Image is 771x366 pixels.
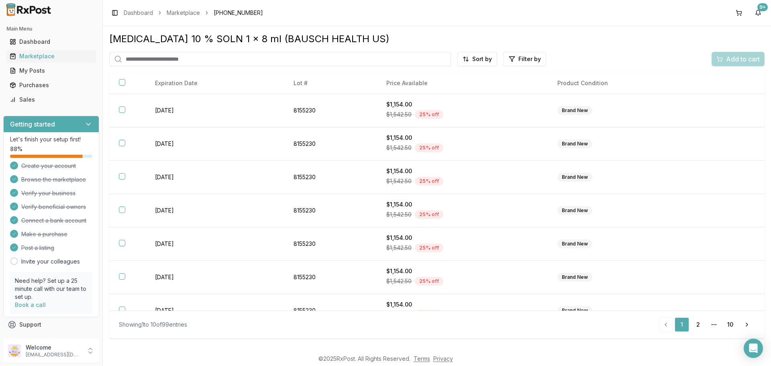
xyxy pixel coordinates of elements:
[386,211,412,219] span: $1,542.50
[415,310,443,319] div: 25 % off
[414,355,430,362] a: Terms
[6,78,96,92] a: Purchases
[145,94,284,127] td: [DATE]
[284,227,377,261] td: 8155230
[21,244,54,252] span: Post a listing
[3,79,99,92] button: Purchases
[386,267,538,275] div: $1,154.00
[386,200,538,209] div: $1,154.00
[3,35,99,48] button: Dashboard
[739,317,755,332] a: Go to next page
[167,9,200,17] a: Marketplace
[284,294,377,327] td: 8155230
[557,106,592,115] div: Brand New
[3,50,99,63] button: Marketplace
[26,344,82,352] p: Welcome
[21,162,76,170] span: Create your account
[284,94,377,127] td: 8155230
[557,206,592,215] div: Brand New
[284,261,377,294] td: 8155230
[3,317,99,332] button: Support
[3,332,99,346] button: Feedback
[415,277,443,286] div: 25 % off
[124,9,153,17] a: Dashboard
[6,35,96,49] a: Dashboard
[6,92,96,107] a: Sales
[386,144,412,152] span: $1,542.50
[284,73,377,94] th: Lot #
[6,26,96,32] h2: Main Menu
[26,352,82,358] p: [EMAIL_ADDRESS][DOMAIN_NAME]
[386,234,538,242] div: $1,154.00
[124,9,263,17] nav: breadcrumb
[145,127,284,161] td: [DATE]
[109,33,765,45] div: [MEDICAL_DATA] 10 % SOLN 1 x 8 ml (BAUSCH HEALTH US)
[10,119,55,129] h3: Getting started
[757,3,768,11] div: 9+
[145,161,284,194] td: [DATE]
[744,339,763,358] div: Open Intercom Messenger
[10,145,22,153] span: 88 %
[557,306,592,315] div: Brand New
[21,176,86,184] span: Browse the marketplace
[386,177,412,185] span: $1,542.50
[504,52,546,66] button: Filter by
[691,317,705,332] a: 2
[518,55,541,63] span: Filter by
[145,194,284,227] td: [DATE]
[557,273,592,282] div: Brand New
[377,73,548,94] th: Price Available
[557,173,592,182] div: Brand New
[284,194,377,227] td: 8155230
[472,55,492,63] span: Sort by
[557,239,592,248] div: Brand New
[10,81,93,89] div: Purchases
[386,311,412,319] span: $1,542.50
[10,135,92,143] p: Let's finish your setup first!
[386,277,412,285] span: $1,542.50
[8,344,21,357] img: User avatar
[386,301,538,309] div: $1,154.00
[145,227,284,261] td: [DATE]
[145,294,284,327] td: [DATE]
[386,100,538,108] div: $1,154.00
[386,244,412,252] span: $1,542.50
[659,317,755,332] nav: pagination
[6,63,96,78] a: My Posts
[21,189,75,197] span: Verify your business
[723,317,737,332] a: 10
[3,3,55,16] img: RxPost Logo
[6,49,96,63] a: Marketplace
[415,143,443,152] div: 25 % off
[386,134,538,142] div: $1,154.00
[284,161,377,194] td: 8155230
[10,38,93,46] div: Dashboard
[19,335,47,343] span: Feedback
[21,203,86,211] span: Verify beneficial owners
[214,9,263,17] span: [PHONE_NUMBER]
[21,217,86,225] span: Connect a bank account
[21,258,80,266] a: Invite your colleagues
[10,67,93,75] div: My Posts
[3,93,99,106] button: Sales
[675,317,689,332] a: 1
[15,301,46,308] a: Book a call
[145,73,284,94] th: Expiration Date
[284,127,377,161] td: 8155230
[386,167,538,175] div: $1,154.00
[10,96,93,104] div: Sales
[10,52,93,60] div: Marketplace
[557,139,592,148] div: Brand New
[21,230,67,238] span: Make a purchase
[3,64,99,77] button: My Posts
[119,321,187,329] div: Showing 1 to 10 of 99 entries
[145,261,284,294] td: [DATE]
[415,110,443,119] div: 25 % off
[415,210,443,219] div: 25 % off
[15,277,88,301] p: Need help? Set up a 25 minute call with our team to set up.
[433,355,453,362] a: Privacy
[415,177,443,186] div: 25 % off
[415,243,443,252] div: 25 % off
[548,73,704,94] th: Product Condition
[457,52,497,66] button: Sort by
